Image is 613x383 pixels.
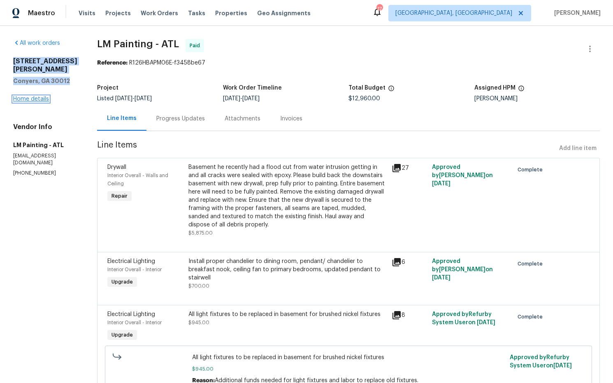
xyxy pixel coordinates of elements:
span: Upgrade [108,331,136,339]
div: Invoices [280,115,302,123]
span: All light fixtures to be replaced in basement for brushed nickel fixtures [192,353,505,362]
span: [DATE] [115,96,132,102]
div: Progress Updates [156,115,205,123]
span: LM Painting - ATL [97,39,179,49]
span: Maestro [28,9,55,17]
span: Approved by [PERSON_NAME] on [432,258,493,281]
span: $12,960.00 [348,96,380,102]
div: Install proper chandelier to dining room, pendant/ chandelier to breakfast nook, ceiling fan to p... [188,257,386,282]
h5: Total Budget [348,85,385,91]
a: All work orders [13,40,60,46]
div: 6 [392,257,427,267]
span: - [115,96,152,102]
h4: Vendor Info [13,123,77,131]
h5: Conyers, GA 30012 [13,77,77,85]
span: $945.00 [188,320,209,325]
span: Approved by Refurby System User on [432,311,495,325]
span: Interior Overall - Interior [107,320,162,325]
span: [DATE] [242,96,260,102]
span: Work Orders [141,9,178,17]
span: [DATE] [432,181,450,187]
span: $945.00 [192,365,505,373]
span: Properties [215,9,247,17]
a: Home details [13,96,49,102]
p: [EMAIL_ADDRESS][DOMAIN_NAME] [13,152,77,166]
div: Attachments [225,115,260,123]
span: [DATE] [135,96,152,102]
span: The total cost of line items that have been proposed by Opendoor. This sum includes line items th... [388,85,395,96]
h5: Work Order Timeline [223,85,282,91]
span: [DATE] [553,363,572,369]
span: Geo Assignments [257,9,311,17]
span: [GEOGRAPHIC_DATA], [GEOGRAPHIC_DATA] [395,9,512,17]
h5: Assigned HPM [474,85,515,91]
span: Upgrade [108,278,136,286]
p: [PHONE_NUMBER] [13,170,77,177]
span: Approved by Refurby System User on [510,355,572,369]
div: 27 [392,163,427,173]
span: The hpm assigned to this work order. [518,85,525,96]
span: [DATE] [477,320,495,325]
span: [DATE] [223,96,240,102]
span: $5,875.00 [188,231,213,235]
div: 17 [376,5,382,13]
span: Complete [518,260,546,268]
span: [DATE] [432,275,450,281]
div: All light fixtures to be replaced in basement for brushed nickel fixtures [188,310,386,318]
div: Basement he recently had a flood cut from water intrusion getting in and all cracks were sealed w... [188,163,386,229]
span: Interior Overall - Walls and Ceiling [107,173,168,186]
span: Drywall [107,164,126,170]
div: Line Items [107,114,137,122]
h2: [STREET_ADDRESS][PERSON_NAME] [13,57,77,74]
h5: LM Painting - ATL [13,141,77,149]
span: Complete [518,166,546,174]
span: $700.00 [188,284,209,288]
span: - [223,96,260,102]
span: Electrical Lighting [107,258,155,264]
div: 8 [392,310,427,320]
span: [PERSON_NAME] [551,9,601,17]
b: Reference: [97,60,128,66]
span: Interior Overall - Interior [107,267,162,272]
span: Listed [97,96,152,102]
span: Approved by [PERSON_NAME] on [432,164,493,187]
div: R126HBAPM06E-f3458be67 [97,59,600,67]
span: Projects [105,9,131,17]
span: Paid [190,42,203,50]
span: Repair [108,192,131,200]
span: Tasks [188,10,205,16]
div: [PERSON_NAME] [474,96,600,102]
span: Complete [518,313,546,321]
span: Line Items [97,141,556,156]
span: Visits [79,9,95,17]
span: Electrical Lighting [107,311,155,317]
h5: Project [97,85,118,91]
